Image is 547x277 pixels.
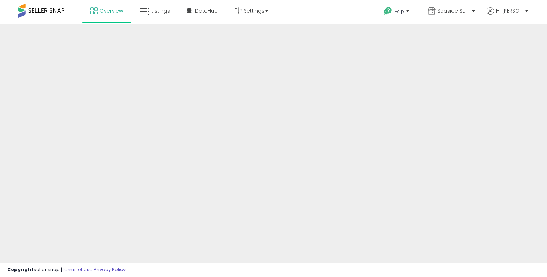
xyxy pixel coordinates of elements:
[394,8,404,14] span: Help
[94,266,126,273] a: Privacy Policy
[496,7,523,14] span: Hi [PERSON_NAME]
[378,1,416,24] a: Help
[7,266,34,273] strong: Copyright
[7,267,126,273] div: seller snap | |
[99,7,123,14] span: Overview
[487,7,528,24] a: Hi [PERSON_NAME]
[62,266,93,273] a: Terms of Use
[383,7,393,16] i: Get Help
[151,7,170,14] span: Listings
[195,7,218,14] span: DataHub
[437,7,470,14] span: Seaside Supplies LLC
